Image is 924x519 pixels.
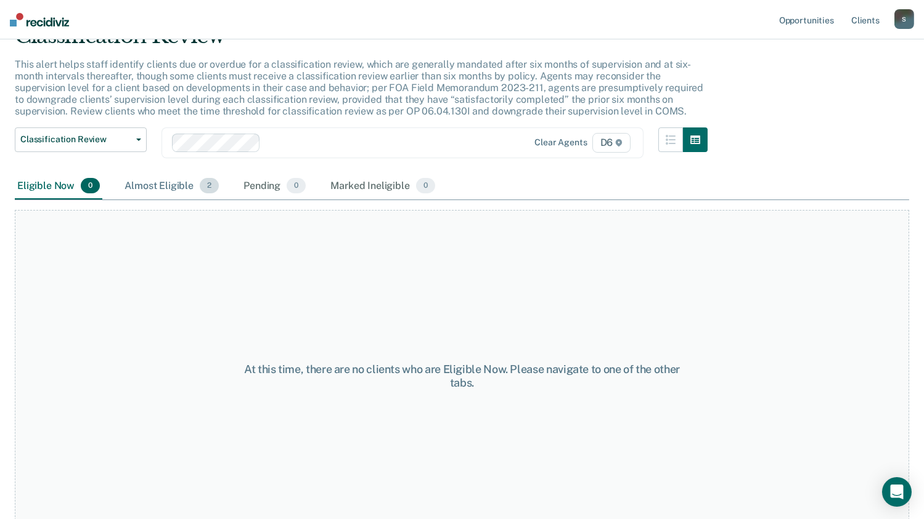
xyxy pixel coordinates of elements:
button: S [894,9,914,29]
div: Open Intercom Messenger [882,477,912,507]
span: Classification Review [20,134,131,145]
span: 0 [416,178,435,194]
div: Almost Eligible2 [122,173,221,200]
span: 2 [200,178,219,194]
p: This alert helps staff identify clients due or overdue for a classification review, which are gen... [15,58,703,118]
div: Pending0 [241,173,308,200]
span: D6 [592,133,631,153]
span: 0 [81,178,100,194]
div: Classification Review [15,23,708,58]
div: Clear agents [534,137,587,148]
div: At this time, there are no clients who are Eligible Now. Please navigate to one of the other tabs. [239,363,685,389]
div: Eligible Now0 [15,173,102,200]
img: Recidiviz [10,13,69,26]
button: Classification Review [15,127,147,152]
span: 0 [287,178,306,194]
div: Marked Ineligible0 [328,173,438,200]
